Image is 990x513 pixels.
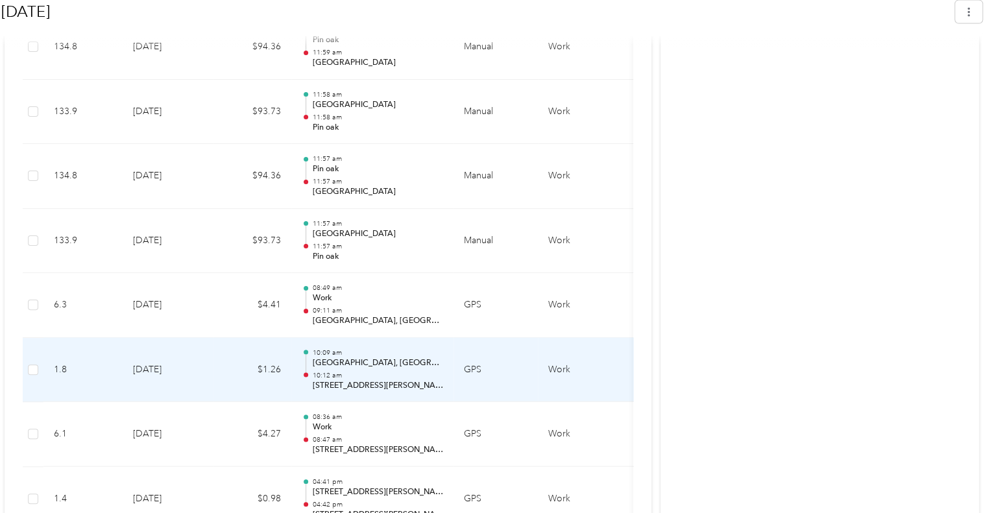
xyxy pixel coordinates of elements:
p: 08:36 am [312,412,443,422]
p: 10:12 am [312,371,443,380]
iframe: Everlance-gr Chat Button Frame [917,440,990,513]
td: 133.9 [43,80,123,145]
td: $93.73 [213,209,291,274]
td: $94.36 [213,144,291,209]
p: [GEOGRAPHIC_DATA], [GEOGRAPHIC_DATA], [GEOGRAPHIC_DATA], [US_STATE], 62702, [GEOGRAPHIC_DATA] [312,357,443,369]
td: [DATE] [123,80,213,145]
td: Work [538,80,635,145]
p: 04:42 pm [312,500,443,509]
p: [GEOGRAPHIC_DATA], [GEOGRAPHIC_DATA], [GEOGRAPHIC_DATA] [312,315,443,327]
td: 6.3 [43,273,123,338]
td: $93.73 [213,80,291,145]
td: [DATE] [123,209,213,274]
p: [GEOGRAPHIC_DATA] [312,228,443,240]
td: GPS [453,338,538,403]
td: Work [538,15,635,80]
td: $94.36 [213,15,291,80]
p: [GEOGRAPHIC_DATA] [312,57,443,69]
td: Manual [453,15,538,80]
td: Work [538,402,635,467]
td: [DATE] [123,15,213,80]
td: GPS [453,273,538,338]
p: 10:09 am [312,348,443,357]
p: Pin oak [312,122,443,134]
td: 134.8 [43,144,123,209]
td: Work [538,144,635,209]
p: 04:41 pm [312,477,443,486]
td: $1.26 [213,338,291,403]
p: 08:47 am [312,435,443,444]
p: Pin oak [312,163,443,175]
p: [STREET_ADDRESS][PERSON_NAME] [312,444,443,456]
td: 133.9 [43,209,123,274]
p: 11:57 am [312,242,443,251]
p: 11:57 am [312,154,443,163]
td: $4.41 [213,273,291,338]
td: Manual [453,80,538,145]
td: [DATE] [123,338,213,403]
p: [GEOGRAPHIC_DATA] [312,186,443,198]
td: $4.27 [213,402,291,467]
p: Work [312,422,443,433]
td: Work [538,338,635,403]
td: Work [538,209,635,274]
td: 6.1 [43,402,123,467]
p: 11:58 am [312,90,443,99]
td: [DATE] [123,144,213,209]
td: [DATE] [123,402,213,467]
p: 11:58 am [312,113,443,122]
p: [STREET_ADDRESS][PERSON_NAME][US_STATE] [312,380,443,392]
td: Manual [453,144,538,209]
td: Work [538,273,635,338]
p: 11:57 am [312,219,443,228]
p: Work [312,292,443,304]
p: 11:57 am [312,177,443,186]
td: [DATE] [123,273,213,338]
td: Manual [453,209,538,274]
p: 11:59 am [312,48,443,57]
p: Pin oak [312,251,443,263]
td: 1.8 [43,338,123,403]
td: 134.8 [43,15,123,80]
p: 08:49 am [312,283,443,292]
td: GPS [453,402,538,467]
p: [GEOGRAPHIC_DATA] [312,99,443,111]
p: [STREET_ADDRESS][PERSON_NAME] [312,486,443,498]
p: 09:11 am [312,306,443,315]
